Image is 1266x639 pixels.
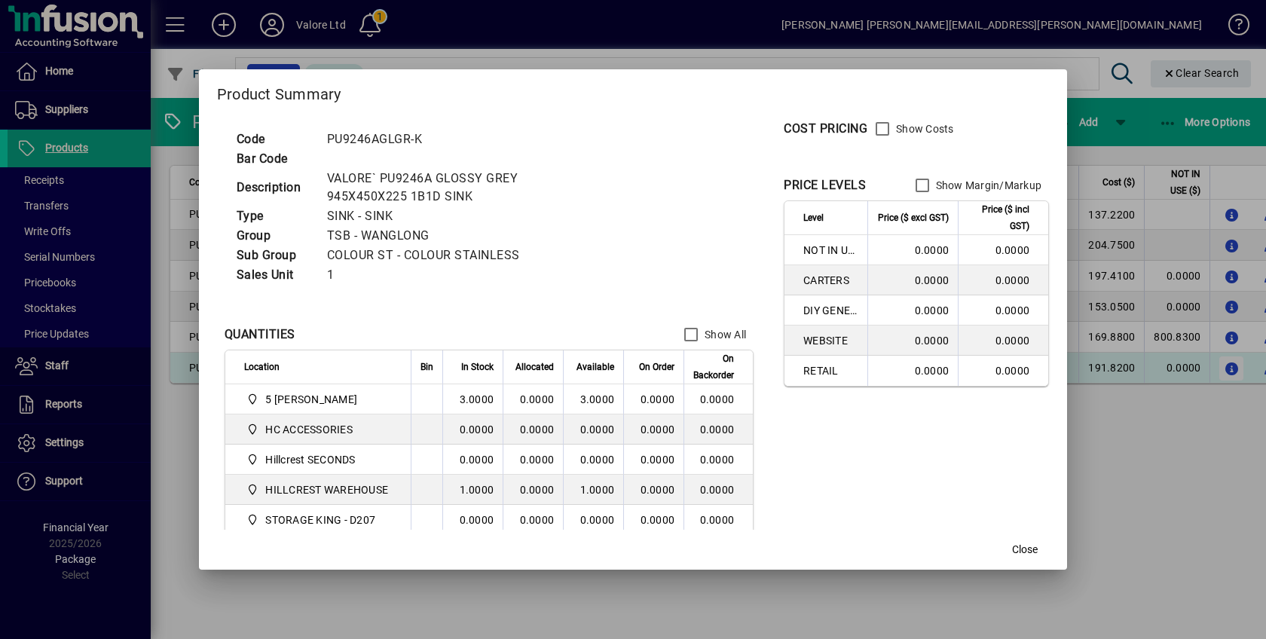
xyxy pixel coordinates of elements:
[563,414,623,445] td: 0.0000
[641,423,675,436] span: 0.0000
[320,246,594,265] td: COLOUR ST - COLOUR STAINLESS
[229,149,320,169] td: Bar Code
[503,414,563,445] td: 0.0000
[867,265,958,295] td: 0.0000
[420,359,433,375] span: Bin
[229,130,320,149] td: Code
[265,482,388,497] span: HILLCREST WAREHOUSE
[803,243,858,258] span: NOT IN USE
[576,359,614,375] span: Available
[563,475,623,505] td: 1.0000
[683,384,753,414] td: 0.0000
[265,422,353,437] span: HC ACCESSORIES
[893,121,954,136] label: Show Costs
[803,273,858,288] span: CARTERS
[803,363,858,378] span: RETAIL
[515,359,554,375] span: Allocated
[244,511,394,529] span: STORAGE KING - D207
[693,350,734,384] span: On Backorder
[803,333,858,348] span: WEBSITE
[244,451,394,469] span: Hillcrest SECONDS
[683,445,753,475] td: 0.0000
[503,384,563,414] td: 0.0000
[442,445,503,475] td: 0.0000
[320,206,594,226] td: SINK - SINK
[867,295,958,326] td: 0.0000
[683,414,753,445] td: 0.0000
[784,120,867,138] div: COST PRICING
[641,514,675,526] span: 0.0000
[503,445,563,475] td: 0.0000
[320,169,594,206] td: VALORE` PU9246A GLOSSY GREY 945X450X225 1B1D SINK
[229,246,320,265] td: Sub Group
[265,392,357,407] span: 5 [PERSON_NAME]
[702,327,746,342] label: Show All
[503,475,563,505] td: 0.0000
[229,226,320,246] td: Group
[320,265,594,285] td: 1
[229,169,320,206] td: Description
[265,512,375,527] span: STORAGE KING - D207
[320,226,594,246] td: TSB - WANGLONG
[225,326,295,344] div: QUANTITIES
[1001,537,1049,564] button: Close
[867,235,958,265] td: 0.0000
[503,505,563,535] td: 0.0000
[229,265,320,285] td: Sales Unit
[563,384,623,414] td: 3.0000
[958,295,1048,326] td: 0.0000
[244,390,394,408] span: 5 Colombo Hamilton
[1012,542,1038,558] span: Close
[878,209,949,226] span: Price ($ excl GST)
[461,359,494,375] span: In Stock
[442,414,503,445] td: 0.0000
[958,326,1048,356] td: 0.0000
[803,209,824,226] span: Level
[958,356,1048,386] td: 0.0000
[641,393,675,405] span: 0.0000
[867,326,958,356] td: 0.0000
[563,445,623,475] td: 0.0000
[244,481,394,499] span: HILLCREST WAREHOUSE
[639,359,674,375] span: On Order
[683,475,753,505] td: 0.0000
[958,235,1048,265] td: 0.0000
[563,505,623,535] td: 0.0000
[442,475,503,505] td: 1.0000
[442,384,503,414] td: 3.0000
[229,206,320,226] td: Type
[244,359,280,375] span: Location
[784,176,866,194] div: PRICE LEVELS
[244,420,394,439] span: HC ACCESSORIES
[958,265,1048,295] td: 0.0000
[803,303,858,318] span: DIY GENERAL
[442,505,503,535] td: 0.0000
[199,69,1067,113] h2: Product Summary
[641,454,675,466] span: 0.0000
[641,484,675,496] span: 0.0000
[683,505,753,535] td: 0.0000
[933,178,1042,193] label: Show Margin/Markup
[968,201,1029,234] span: Price ($ incl GST)
[320,130,594,149] td: PU9246AGLGR-K
[265,452,355,467] span: Hillcrest SECONDS
[867,356,958,386] td: 0.0000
